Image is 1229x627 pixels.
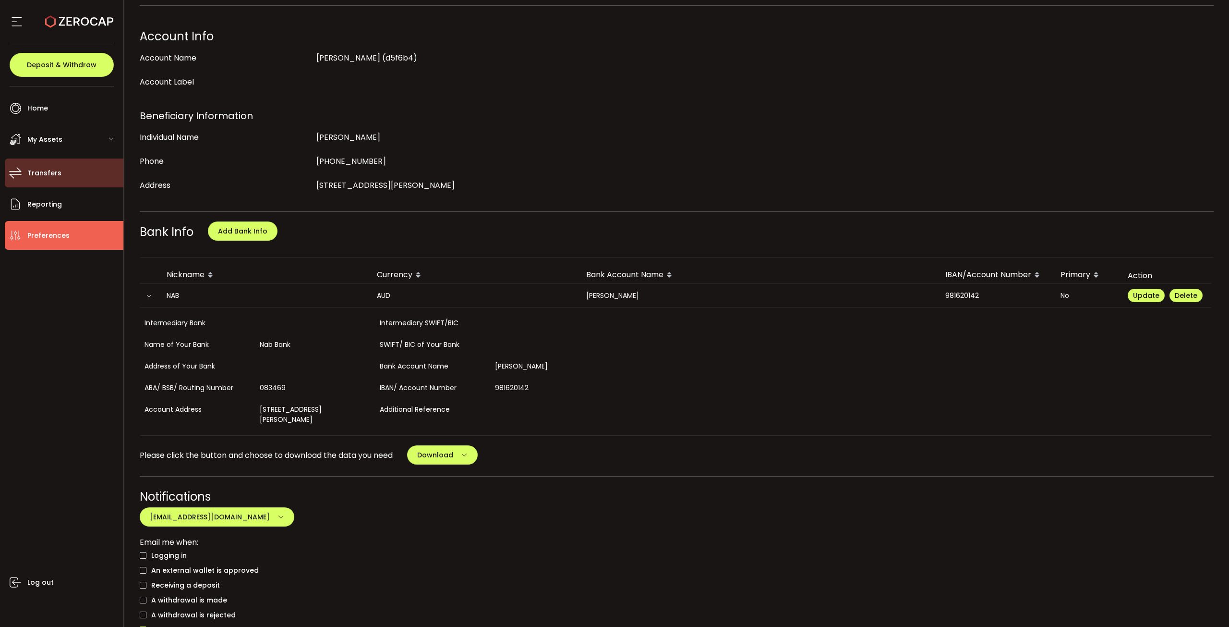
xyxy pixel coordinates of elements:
span: Reporting [27,197,62,211]
div: Notifications [140,488,1214,505]
iframe: Chat Widget [1117,523,1229,627]
div: ABA/ BSB/ Routing Number [140,377,255,399]
div: 981620142 [938,290,1053,301]
div: Currency [369,267,578,283]
span: Transfers [27,166,61,180]
div: Action [1120,270,1211,281]
span: Please click the button and choose to download the data you need [140,449,393,461]
div: Nab Bank [255,334,375,356]
span: Delete [1175,291,1197,300]
div: Individual Name [140,128,312,147]
div: [PERSON_NAME] [578,290,938,301]
button: [EMAIL_ADDRESS][DOMAIN_NAME] [140,507,294,527]
span: Deposit & Withdraw [27,61,96,68]
div: Email me when: [140,536,1214,548]
button: Download [407,445,478,465]
span: Update [1133,291,1159,300]
span: [STREET_ADDRESS][PERSON_NAME] [316,180,455,191]
span: An external wallet is approved [146,566,259,575]
span: Add Bank Info [218,226,267,236]
span: A withdrawal is made [146,596,227,605]
button: Deposit & Withdraw [10,53,114,77]
div: Account Name [140,49,312,68]
div: [STREET_ADDRESS][PERSON_NAME] [255,399,375,430]
span: Bank Info [140,224,193,240]
div: IBAN/ Account Number [375,377,490,399]
span: [PERSON_NAME] (d5f6b4) [316,52,417,63]
span: Logging in [146,551,187,560]
button: Update [1128,289,1165,302]
div: SWIFT/ BIC of Your Bank [375,334,490,356]
span: [EMAIL_ADDRESS][DOMAIN_NAME] [150,512,270,522]
div: Address of Your Bank [140,356,255,377]
span: Home [27,101,48,115]
div: NAB [159,290,369,301]
div: No [1053,290,1120,301]
span: My Assets [27,133,62,147]
div: Name of Your Bank [140,334,255,356]
span: [PERSON_NAME] [316,132,380,143]
div: Primary [1053,267,1120,283]
div: Bank Account Name [375,356,490,377]
span: Receiving a deposit [146,581,220,590]
span: Preferences [27,229,70,243]
span: Log out [27,576,54,590]
div: Nickname [159,267,369,283]
span: A withdrawal is rejected [146,611,236,620]
div: Intermediary SWIFT/BIC [375,312,490,334]
div: Account Address [140,399,255,430]
button: Delete [1169,289,1203,302]
div: Account Label [140,73,312,92]
div: IBAN/Account Number [938,267,1053,283]
div: Bank Account Name [578,267,938,283]
div: 981620142 [490,377,610,399]
div: Additional Reference [375,399,490,430]
div: Phone [140,152,312,171]
div: Beneficiary Information [140,106,1214,125]
span: Download [417,450,453,460]
div: 083469 [255,377,375,399]
div: Address [140,176,312,195]
div: Account Info [140,27,1214,46]
div: [PERSON_NAME] [490,356,610,377]
button: Add Bank Info [208,221,277,241]
div: AUD [369,290,578,301]
div: Intermediary Bank [140,312,255,334]
span: [PHONE_NUMBER] [316,156,386,167]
